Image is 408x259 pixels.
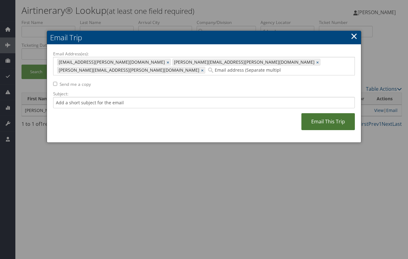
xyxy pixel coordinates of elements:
a: × [351,30,358,42]
label: Send me a copy [60,81,91,87]
input: Add a short subject for the email [53,97,355,108]
a: × [167,59,171,65]
input: Email address (Separate multiple email addresses with commas) [207,67,285,73]
span: [PERSON_NAME][EMAIL_ADDRESS][PERSON_NAME][DOMAIN_NAME] [173,59,315,65]
h2: Email Trip [47,31,361,44]
a: × [201,67,205,73]
span: [PERSON_NAME][EMAIL_ADDRESS][PERSON_NAME][DOMAIN_NAME] [57,67,199,73]
label: Subject: [53,91,355,97]
a: × [316,59,320,65]
a: Email This Trip [301,113,355,130]
label: Email Address(es): [53,51,355,57]
span: [EMAIL_ADDRESS][PERSON_NAME][DOMAIN_NAME] [57,59,165,65]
